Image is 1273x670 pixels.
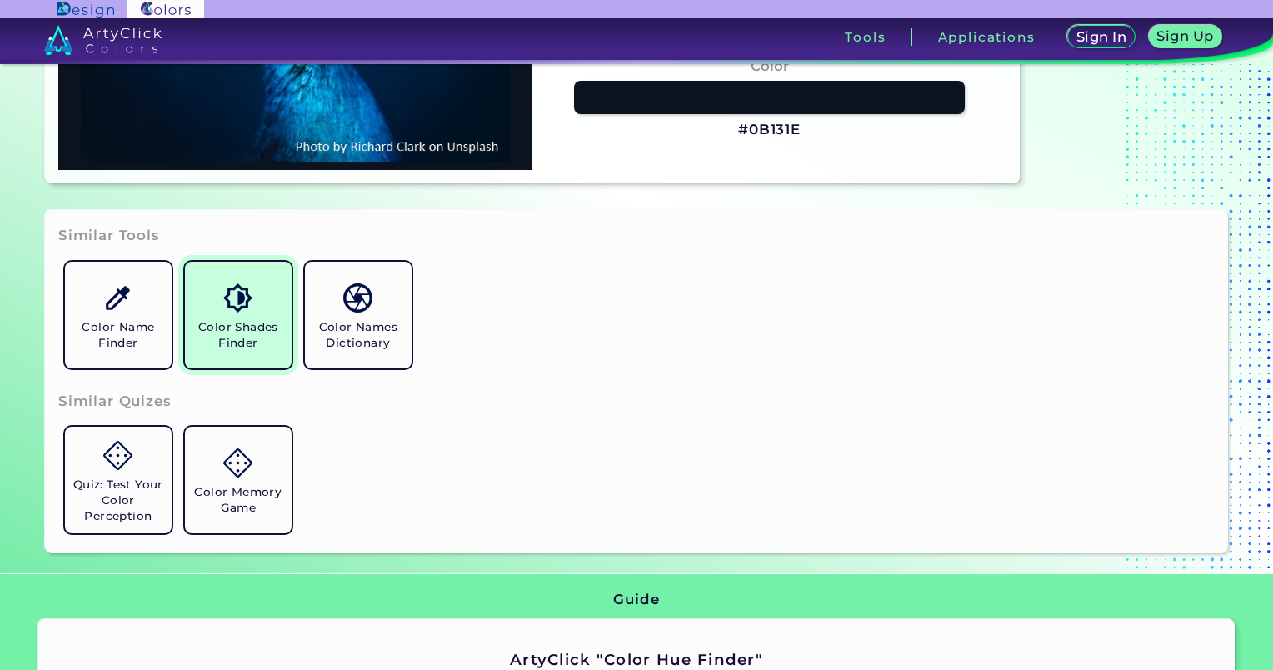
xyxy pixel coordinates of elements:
a: Quiz: Test Your Color Perception [58,420,178,540]
img: icon_color_name_finder.svg [103,283,132,312]
h3: Similar Tools [58,226,160,246]
h5: Color Shades Finder [192,319,285,351]
img: ArtyClick Design logo [57,2,113,17]
h5: Quiz: Test Your Color Perception [72,477,165,524]
img: icon_color_shades.svg [223,283,252,312]
a: Color Shades Finder [178,255,298,375]
h3: Similar Quizes [58,392,172,412]
img: icon_game.svg [103,441,132,470]
a: Color Names Dictionary [298,255,418,375]
a: Sign In [1071,27,1132,47]
h3: Tools [845,31,886,43]
h5: Color Name Finder [72,319,165,351]
img: icon_game.svg [223,448,252,477]
a: Color Memory Game [178,420,298,540]
h5: Color Memory Game [192,484,285,516]
h3: Guide [613,590,659,610]
h3: #0B131E [738,120,801,140]
a: Color Name Finder [58,255,178,375]
h5: Color Names Dictionary [312,319,405,351]
a: Sign Up [1152,27,1218,47]
img: logo_artyclick_colors_white.svg [44,25,162,55]
img: icon_color_names_dictionary.svg [343,283,372,312]
h5: Sign In [1079,31,1125,43]
h5: Sign Up [1160,30,1211,42]
h3: Applications [938,31,1036,43]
